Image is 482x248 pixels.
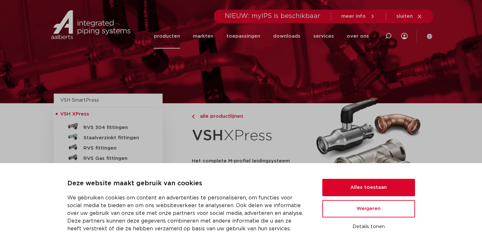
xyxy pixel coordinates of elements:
[196,114,243,119] span: alle productlijnen
[83,125,147,131] h5: RVS 304 fittingen
[192,113,308,120] a: alle productlijnen
[192,128,223,143] strong: VSH
[67,194,307,233] p: We gebruiken cookies om content en advertenties te personaliseren, om functies voor social media ...
[341,14,366,19] span: meer info
[154,24,180,49] a: producten
[83,156,147,161] h5: RVS Gas fittingen
[322,179,415,196] button: Alles toestaan
[341,14,375,19] a: meer info
[226,24,260,49] a: toepassingen
[192,115,194,119] img: chevron-right.svg
[60,142,156,152] a: RVS fittingen
[347,24,369,49] a: over ons
[154,24,369,49] nav: Menu
[396,14,413,19] span: sluiten
[225,13,320,19] span: NIEUW: myIPS is beschikbaar
[273,24,300,49] a: downloads
[322,221,415,232] button: Details tonen
[192,124,308,148] h1: XPress
[60,162,156,173] a: Koper fittingen
[60,112,89,116] span: VSH XPress
[60,98,99,103] a: VSH SmartPress
[313,24,334,49] a: services
[192,156,308,197] h5: Het complete M-profiel leidingsysteem VSH XPress is een compleet leidingsysteem dat geschikt is v...
[60,152,156,162] a: RVS Gas fittingen
[83,145,147,151] h5: RVS fittingen
[60,121,156,132] a: RVS 304 fittingen
[67,179,307,189] p: Deze website maakt gebruik van cookies
[396,14,422,19] a: sluiten
[60,132,156,142] a: Staalverzinkt fittingen
[322,200,415,217] button: Weigeren
[83,135,147,141] h5: Staalverzinkt fittingen
[193,24,213,49] a: markten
